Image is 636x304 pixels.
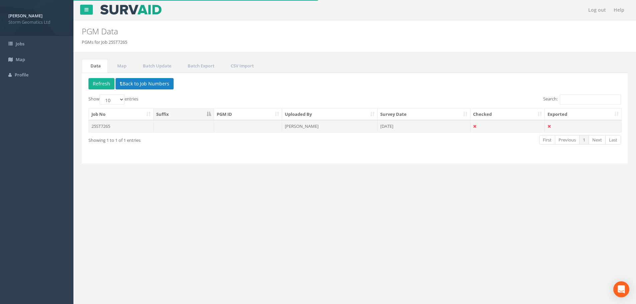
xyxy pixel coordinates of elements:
a: [PERSON_NAME] Storm Geomatics Ltd [8,11,65,25]
select: Showentries [99,94,125,104]
label: Show entries [88,94,138,104]
th: Uploaded By: activate to sort column ascending [282,108,378,120]
span: Storm Geomatics Ltd [8,19,65,25]
span: Map [16,56,25,62]
span: Jobs [16,41,24,47]
label: Search: [543,94,621,104]
input: Search: [560,94,621,104]
strong: [PERSON_NAME] [8,13,42,19]
button: Refresh [88,78,115,89]
th: Checked: activate to sort column ascending [470,108,545,120]
a: Last [605,135,621,145]
a: CSV Import [222,59,261,73]
a: Next [589,135,606,145]
div: Showing 1 to 1 of 1 entries [88,134,304,143]
a: Previous [555,135,580,145]
th: Exported: activate to sort column ascending [545,108,621,120]
td: [DATE] [378,120,470,132]
h2: PGM Data [82,27,535,36]
a: 1 [579,135,589,145]
th: PGM ID: activate to sort column ascending [214,108,282,120]
li: PGMs for Job 25ST7265 [82,39,127,45]
a: Map [109,59,134,73]
th: Survey Date: activate to sort column ascending [378,108,470,120]
a: Batch Update [134,59,178,73]
span: Profile [15,72,28,78]
th: Suffix: activate to sort column descending [154,108,214,120]
a: First [539,135,555,145]
a: Batch Export [179,59,221,73]
button: Back to Job Numbers [116,78,174,89]
div: Open Intercom Messenger [613,281,629,297]
th: Job No: activate to sort column ascending [89,108,154,120]
td: [PERSON_NAME] [282,120,378,132]
td: 25ST7265 [89,120,154,132]
a: Data [82,59,108,73]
